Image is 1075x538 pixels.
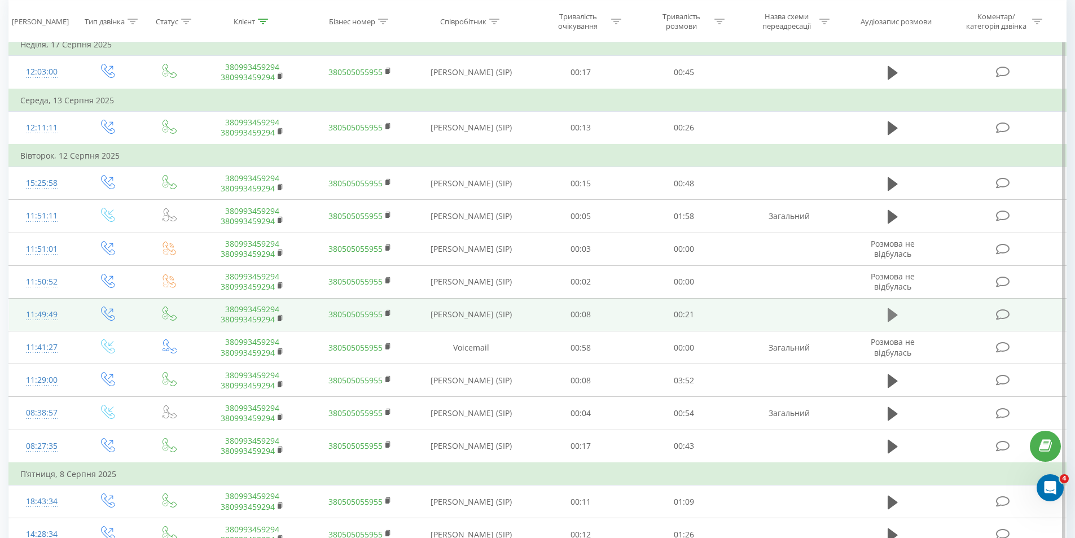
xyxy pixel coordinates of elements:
[529,56,633,89] td: 00:17
[529,485,633,518] td: 00:11
[529,167,633,200] td: 00:15
[440,16,486,26] div: Співробітник
[328,309,383,320] a: 380505055955
[225,370,279,380] a: 380993459294
[328,408,383,418] a: 380505055955
[225,403,279,413] a: 380993459294
[633,111,736,145] td: 00:26
[9,33,1067,56] td: Неділя, 17 Серпня 2025
[871,271,915,292] span: Розмова не відбулась
[328,122,383,133] a: 380505055955
[328,440,383,451] a: 380505055955
[529,397,633,430] td: 00:04
[20,205,64,227] div: 11:51:11
[963,12,1029,31] div: Коментар/категорія дзвінка
[328,276,383,287] a: 380505055955
[1037,474,1064,501] iframe: Intercom live chat
[328,496,383,507] a: 380505055955
[328,375,383,386] a: 380505055955
[414,200,529,233] td: [PERSON_NAME] (SIP)
[221,127,275,138] a: 380993459294
[221,314,275,325] a: 380993459294
[861,16,932,26] div: Аудіозапис розмови
[225,271,279,282] a: 380993459294
[633,200,736,233] td: 01:58
[221,501,275,512] a: 380993459294
[328,67,383,77] a: 380505055955
[225,238,279,249] a: 380993459294
[20,369,64,391] div: 11:29:00
[20,238,64,260] div: 11:51:01
[221,183,275,194] a: 380993459294
[633,265,736,298] td: 00:00
[225,336,279,347] a: 380993459294
[548,12,608,31] div: Тривалість очікування
[20,435,64,457] div: 08:27:35
[20,117,64,139] div: 12:11:11
[529,331,633,364] td: 00:58
[328,342,383,353] a: 380505055955
[225,173,279,183] a: 380993459294
[328,178,383,189] a: 380505055955
[328,243,383,254] a: 380505055955
[633,298,736,331] td: 00:21
[529,364,633,397] td: 00:08
[20,336,64,358] div: 11:41:27
[633,485,736,518] td: 01:09
[221,248,275,259] a: 380993459294
[225,524,279,535] a: 380993459294
[20,491,64,513] div: 18:43:34
[156,16,178,26] div: Статус
[756,12,817,31] div: Назва схеми переадресації
[633,364,736,397] td: 03:52
[221,347,275,358] a: 380993459294
[20,172,64,194] div: 15:25:58
[871,336,915,357] span: Розмова не відбулась
[9,463,1067,485] td: П’ятниця, 8 Серпня 2025
[633,233,736,265] td: 00:00
[414,298,529,331] td: [PERSON_NAME] (SIP)
[20,304,64,326] div: 11:49:49
[414,430,529,463] td: [PERSON_NAME] (SIP)
[225,304,279,314] a: 380993459294
[735,200,843,233] td: Загальний
[529,298,633,331] td: 00:08
[414,485,529,518] td: [PERSON_NAME] (SIP)
[225,205,279,216] a: 380993459294
[221,413,275,423] a: 380993459294
[414,364,529,397] td: [PERSON_NAME] (SIP)
[414,56,529,89] td: [PERSON_NAME] (SIP)
[633,331,736,364] td: 00:00
[735,331,843,364] td: Загальний
[221,281,275,292] a: 380993459294
[633,56,736,89] td: 00:45
[633,167,736,200] td: 00:48
[85,16,125,26] div: Тип дзвінка
[633,430,736,463] td: 00:43
[414,111,529,145] td: [PERSON_NAME] (SIP)
[329,16,375,26] div: Бізнес номер
[871,238,915,259] span: Розмова не відбулась
[225,117,279,128] a: 380993459294
[221,445,275,456] a: 380993459294
[234,16,255,26] div: Клієнт
[651,12,712,31] div: Тривалість розмови
[9,145,1067,167] td: Вівторок, 12 Серпня 2025
[529,233,633,265] td: 00:03
[328,211,383,221] a: 380505055955
[20,402,64,424] div: 08:38:57
[735,397,843,430] td: Загальний
[9,89,1067,112] td: Середа, 13 Серпня 2025
[414,397,529,430] td: [PERSON_NAME] (SIP)
[529,265,633,298] td: 00:02
[20,271,64,293] div: 11:50:52
[221,72,275,82] a: 380993459294
[633,397,736,430] td: 00:54
[12,16,69,26] div: [PERSON_NAME]
[414,167,529,200] td: [PERSON_NAME] (SIP)
[20,61,64,83] div: 12:03:00
[225,435,279,446] a: 380993459294
[529,430,633,463] td: 00:17
[529,111,633,145] td: 00:13
[1060,474,1069,483] span: 4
